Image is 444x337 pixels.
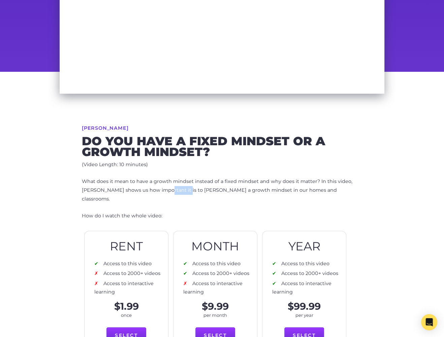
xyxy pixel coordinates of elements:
p: once [85,311,168,319]
h2: Year [262,241,346,252]
li: Access to this video [272,259,342,268]
p: $99.99 [262,302,346,311]
li: Access to this video [183,259,253,268]
li: Access to interactive learning [94,279,164,297]
li: Access to 2000+ videos [272,269,342,278]
p: $9.99 [173,302,257,311]
div: Open Intercom Messenger [421,314,437,330]
li: Access to interactive learning [272,279,342,297]
h2: Month [173,241,257,252]
li: Access to this video [94,259,164,268]
li: Access to 2000+ videos [94,269,164,278]
p: per month [173,311,257,319]
a: [PERSON_NAME] [82,126,128,130]
p: How do I watch the whole video: [82,212,362,220]
p: per year [262,311,346,319]
h2: Do you have a fixed mindset or a growth mindset? [82,136,362,157]
span: What does it mean to have a growth mindset instead of a fixed mindset and why does it matter? In ... [82,178,352,202]
li: Access to interactive learning [183,279,253,297]
p: $1.99 [85,302,168,311]
li: Access to 2000+ videos [183,269,253,278]
p: (Video Length: 10 minutes) [82,160,362,169]
h2: Rent [85,241,168,252]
